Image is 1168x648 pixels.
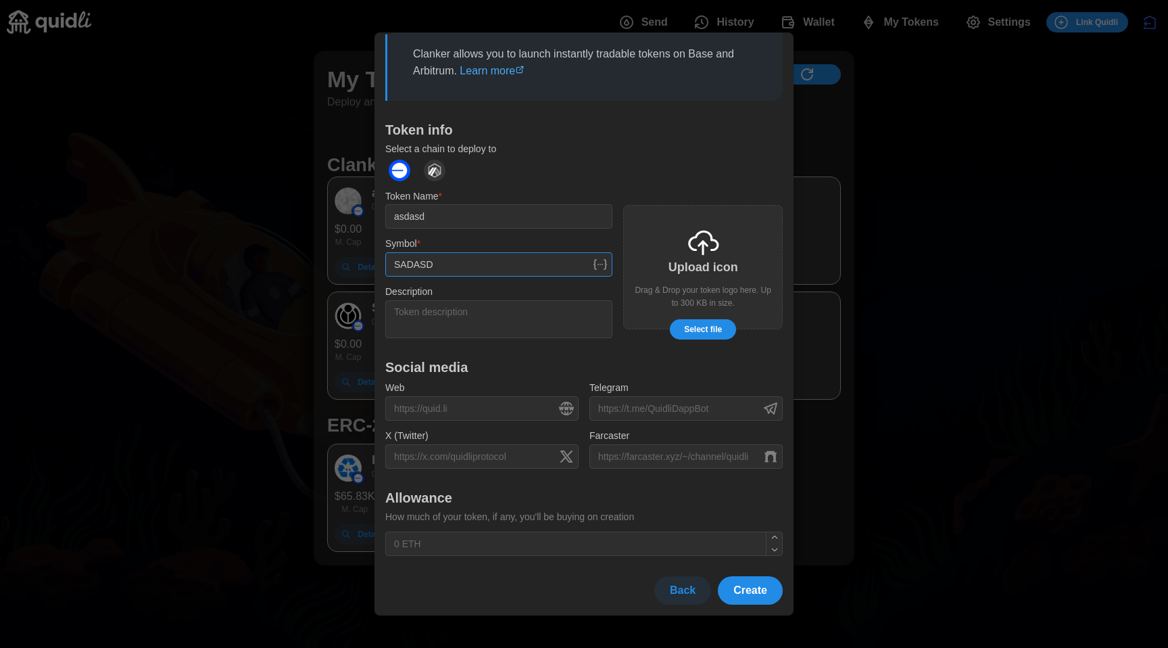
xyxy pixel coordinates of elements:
input: https://quid.li [385,396,579,421]
p: How much of your token, if any, you'll be buying on creation [385,510,783,525]
p: Clanker allows you to launch instantly tradable tokens on Base and Arbitrum. [413,46,757,80]
input: https://t.me/QuidliDappBot [589,396,783,421]
button: Create [718,576,783,605]
input: 0 ETH [385,532,783,556]
button: Back [654,576,711,605]
a: Learn more [460,65,525,76]
label: X (Twitter) [385,429,429,444]
span: Select file [684,320,722,339]
button: Arbitrum [420,156,449,185]
h1: Token info [385,121,783,139]
label: Telegram [589,381,629,396]
label: Token Name [385,189,442,204]
button: Base [385,156,414,185]
button: Select file [670,319,736,340]
p: Select a chain to deploy to [385,142,783,156]
span: Create [733,577,767,604]
h1: Social media [385,358,783,376]
input: Token symbol [385,252,612,277]
input: https://farcaster.xyz/~/channel/quidli [589,444,783,469]
label: Farcaster [589,429,629,444]
label: Description [385,285,433,300]
h1: Allowance [385,489,783,507]
input: Token name [385,204,612,229]
label: Web [385,381,405,396]
img: Arbitrum [424,160,445,181]
img: Base [389,160,410,181]
input: https://x.com/quidliprotocol [385,444,579,469]
label: Symbol [385,237,420,252]
span: Back [670,577,696,604]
